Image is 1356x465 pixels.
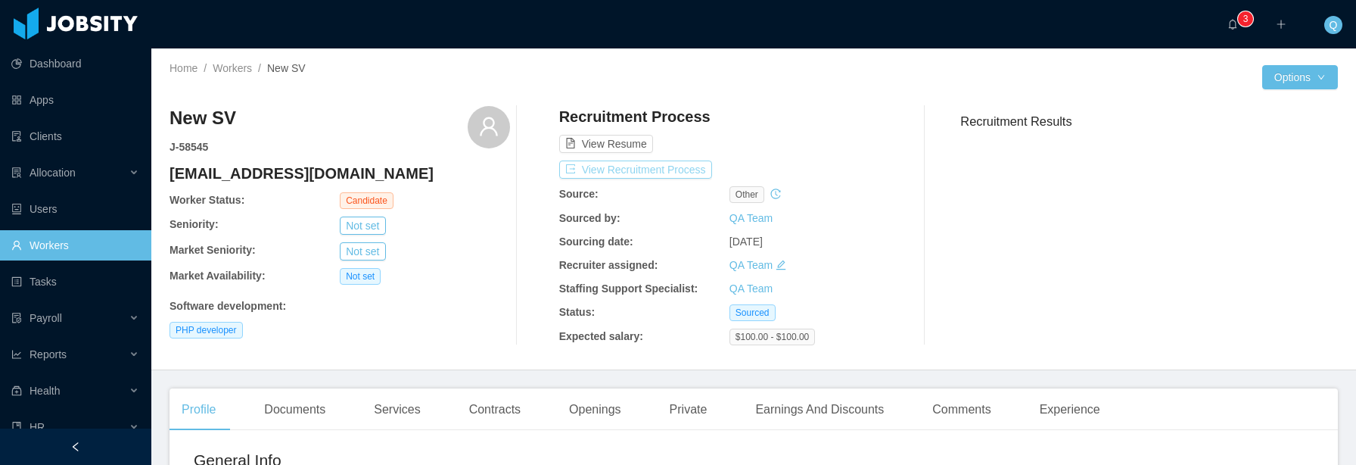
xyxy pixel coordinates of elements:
div: Services [362,389,432,431]
span: $100.00 - $100.00 [729,329,815,345]
div: Experience [1028,389,1112,431]
b: Market Availability: [169,270,266,282]
i: icon: user [478,116,499,137]
span: PHP developer [169,322,243,339]
span: / [258,62,261,74]
b: Status: [559,306,595,318]
span: / [204,62,207,74]
div: Documents [252,389,337,431]
i: icon: bell [1227,19,1238,30]
span: [DATE] [729,236,763,248]
span: Reports [30,348,67,360]
b: Expected salary: [559,330,643,342]
a: icon: profileTasks [11,267,139,297]
b: Recruiter assigned: [559,259,658,271]
span: Payroll [30,312,62,324]
i: icon: line-chart [11,349,22,360]
a: icon: appstoreApps [11,85,139,115]
a: QA Team [729,212,773,224]
h4: [EMAIL_ADDRESS][DOMAIN_NAME] [169,163,510,184]
span: Sourced [729,304,776,321]
button: Not set [340,242,385,261]
a: QA Team [729,282,773,295]
a: icon: exportView Recruitment Process [559,164,712,176]
div: Earnings And Discounts [743,389,896,431]
span: Q [1330,16,1338,34]
b: Software development : [169,300,286,312]
b: Worker Status: [169,194,244,206]
span: other [729,186,764,203]
div: Private [658,389,720,431]
button: Optionsicon: down [1262,65,1338,89]
h3: Recruitment Results [960,112,1338,131]
b: Sourcing date: [559,236,633,248]
span: Allocation [30,167,76,179]
sup: 3 [1238,11,1253,27]
i: icon: solution [11,167,22,178]
button: icon: file-textView Resume [559,135,653,153]
a: QA Team [729,259,773,271]
i: icon: book [11,422,22,432]
i: icon: medicine-box [11,385,22,396]
b: Market Seniority: [169,244,256,256]
b: Staffing Support Specialist: [559,282,698,295]
a: icon: robotUsers [11,194,139,224]
button: icon: exportView Recruitment Process [559,161,712,179]
b: Seniority: [169,218,219,230]
button: Not set [340,217,385,235]
div: Openings [557,389,633,431]
i: icon: history [770,189,781,199]
a: icon: auditClients [11,121,139,151]
b: Source: [559,188,599,200]
a: icon: file-textView Resume [559,138,653,150]
strong: J- 58545 [169,141,208,153]
span: Candidate [340,192,393,209]
i: icon: plus [1276,19,1286,30]
span: New SV [267,62,306,74]
a: icon: userWorkers [11,230,139,261]
p: 3 [1243,11,1249,27]
div: Contracts [457,389,533,431]
a: Workers [213,62,252,74]
a: Home [169,62,197,74]
b: Sourced by: [559,212,620,224]
div: Comments [920,389,1003,431]
span: Not set [340,268,381,285]
span: HR [30,421,45,433]
h3: New SV [169,106,236,130]
span: Health [30,385,60,397]
a: icon: pie-chartDashboard [11,48,139,79]
div: Profile [169,389,228,431]
i: icon: edit [776,260,786,270]
i: icon: file-protect [11,313,22,323]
